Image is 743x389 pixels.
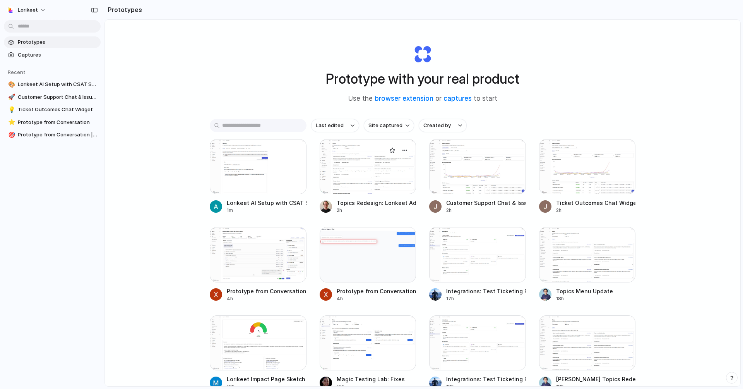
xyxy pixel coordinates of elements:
div: 🎨 [8,80,14,89]
div: 🚀 [8,93,14,102]
span: Created by [423,122,451,129]
span: Captures [18,51,98,59]
div: 2h [337,207,416,214]
a: browser extension [375,95,433,102]
div: Topics Menu Update [556,287,613,295]
a: 💡Ticket Outcomes Chat Widget [4,104,101,115]
span: Lorikeet AI Setup with CSAT Section [18,81,98,88]
a: ⭐Prototype from Conversation [4,117,101,128]
button: ⭐ [7,119,15,126]
a: 🚀Customer Support Chat & Issue Logging Tool [4,91,101,103]
div: Lorikeet Impact Page Sketch [227,375,305,383]
button: 🎨 [7,81,15,88]
div: 1m [227,207,306,214]
div: 2h [446,207,526,214]
a: captures [443,95,472,102]
div: ⭐ [8,118,14,127]
div: Integrations: Test Ticketing Button - Succeeding [446,375,526,383]
a: Topics Redesign: Lorikeet AdjustmentTopics Redesign: Lorikeet Adjustment2h [320,139,416,214]
a: Prototype from Conversation | LorikeetPrototype from Conversation | Lorikeet4h [320,227,416,302]
a: Prototype from ConversationPrototype from Conversation4h [210,227,306,302]
button: Last edited [311,119,359,132]
button: 💡 [7,106,15,114]
div: 2h [556,207,636,214]
span: Prototypes [18,38,98,46]
a: Customer Support Chat & Issue Logging ToolCustomer Support Chat & Issue Logging Tool2h [429,139,526,214]
a: Ticket Outcomes Chat WidgetTicket Outcomes Chat Widget2h [539,139,636,214]
div: 4h [227,295,306,302]
button: Site captured [364,119,414,132]
span: Prototype from Conversation | Lorikeet [18,131,98,139]
h2: Prototypes [104,5,142,14]
span: Lorikeet [18,6,38,14]
button: 🎯 [7,131,15,139]
span: Prototype from Conversation [18,119,98,126]
span: Ticket Outcomes Chat Widget [18,106,98,114]
div: Magic Testing Lab: Fixes [337,375,405,383]
button: Created by [419,119,467,132]
a: 🎨Lorikeet AI Setup with CSAT Section [4,79,101,90]
a: Lorikeet AI Setup with CSAT SectionLorikeet AI Setup with CSAT Section1m [210,139,306,214]
button: 🚀 [7,93,15,101]
a: Topics Menu UpdateTopics Menu Update18h [539,227,636,302]
div: Customer Support Chat & Issue Logging Tool [446,199,526,207]
div: 🎯 [8,131,14,139]
div: 4h [337,295,416,302]
div: Ticket Outcomes Chat Widget [556,199,636,207]
div: 17h [446,295,526,302]
div: Prototype from Conversation [227,287,306,295]
button: Lorikeet [4,4,50,16]
span: Site captured [368,122,402,129]
h1: Prototype with your real product [326,69,519,89]
div: Topics Redesign: Lorikeet Adjustment [337,199,416,207]
div: [PERSON_NAME] Topics Redesign: Lorikeet Adjustment [556,375,636,383]
div: 💡 [8,105,14,114]
a: Captures [4,49,101,61]
div: Integrations: Test Ticketing Button - Failing [446,287,526,295]
span: Last edited [316,122,344,129]
span: Customer Support Chat & Issue Logging Tool [18,93,98,101]
a: 🎯Prototype from Conversation | Lorikeet [4,129,101,141]
span: Use the or to start [348,94,497,104]
div: Lorikeet AI Setup with CSAT Section [227,199,306,207]
a: Prototypes [4,36,101,48]
div: 18h [556,295,613,302]
span: Recent [8,69,26,75]
div: Prototype from Conversation | Lorikeet [337,287,416,295]
a: Integrations: Test Ticketing Button - FailingIntegrations: Test Ticketing Button - Failing17h [429,227,526,302]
